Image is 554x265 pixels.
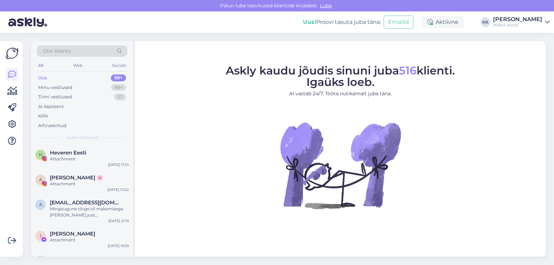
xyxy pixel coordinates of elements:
span: Andra 🌸 [50,175,103,181]
div: [DATE] 21:19 [108,218,129,223]
div: Mingisugune tõrge oli maksmisega. [PERSON_NAME] just [PERSON_NAME] teavitus, et makse läks kenast... [50,206,129,218]
div: Minu vestlused [38,84,72,91]
span: Uued vestlused [66,134,98,141]
div: Arhiveeritud [38,122,66,129]
div: Attachment [50,237,129,243]
div: [DATE] 17:10 [108,162,129,167]
span: Lenna Schmidt [50,256,95,262]
div: Attachment [50,156,129,162]
div: [DATE] 19:59 [108,243,129,248]
div: Proovi tasuta juba täna: [303,18,381,26]
span: A [39,177,42,182]
span: 516 [399,64,417,77]
p: AI vastab 24/7. Tööta nutikamalt juba täna. [226,90,455,97]
span: a [39,202,42,207]
div: AI Assistent [38,103,64,110]
div: KK [481,17,490,27]
a: [PERSON_NAME]Hellyk pood [493,17,550,28]
span: Heveren Eesti [50,150,86,156]
img: No Chat active [278,103,403,228]
div: Hellyk pood [493,22,542,28]
div: 99+ [111,84,126,91]
div: All [37,61,45,70]
div: Attachment [50,181,129,187]
span: H [39,152,42,157]
div: Kõik [38,113,48,120]
div: Web [72,61,84,70]
span: Otsi kliente [43,47,71,55]
span: annamariataidla@gmail.com [50,200,122,206]
span: Jane Sõna [50,231,95,237]
button: Emailid [384,16,413,29]
img: Askly Logo [6,47,19,60]
div: Socials [110,61,127,70]
div: Aktiivne [422,16,464,28]
span: Luba [318,2,334,9]
div: 99+ [111,74,126,81]
span: J [39,233,42,238]
div: 57 [114,94,126,100]
b: Uus! [303,19,316,25]
span: Askly kaudu jõudis sinuni juba klienti. Igaüks loeb. [226,64,455,89]
div: [PERSON_NAME] [493,17,542,22]
div: Tiimi vestlused [38,94,72,100]
div: [DATE] 15:02 [107,187,129,192]
div: Uus [38,74,47,81]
